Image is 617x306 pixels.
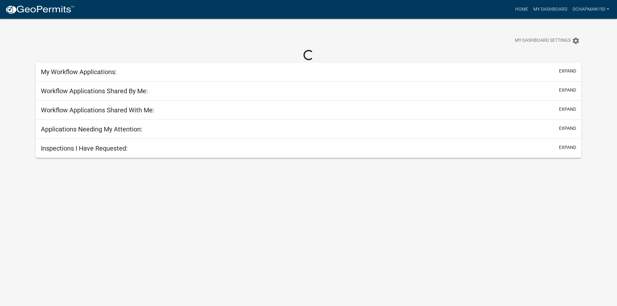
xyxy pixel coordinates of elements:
h5: Workflow Applications Shared With Me: [41,106,154,114]
button: expand [559,125,576,132]
a: DChapman150 [570,3,612,16]
button: expand [559,87,576,94]
a: My Dashboard [531,3,570,16]
button: expand [559,106,576,113]
i: settings [572,37,580,45]
a: Home [513,3,531,16]
h5: Applications Needing My Attention: [41,125,142,133]
h5: My Workflow Applications: [41,68,117,76]
h5: Workflow Applications Shared By Me: [41,87,148,95]
span: My Dashboard Settings [515,37,571,45]
button: My Dashboard Settingssettings [510,34,585,47]
button: expand [559,144,576,151]
button: expand [559,68,576,74]
h5: Inspections I Have Requested: [41,144,128,152]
